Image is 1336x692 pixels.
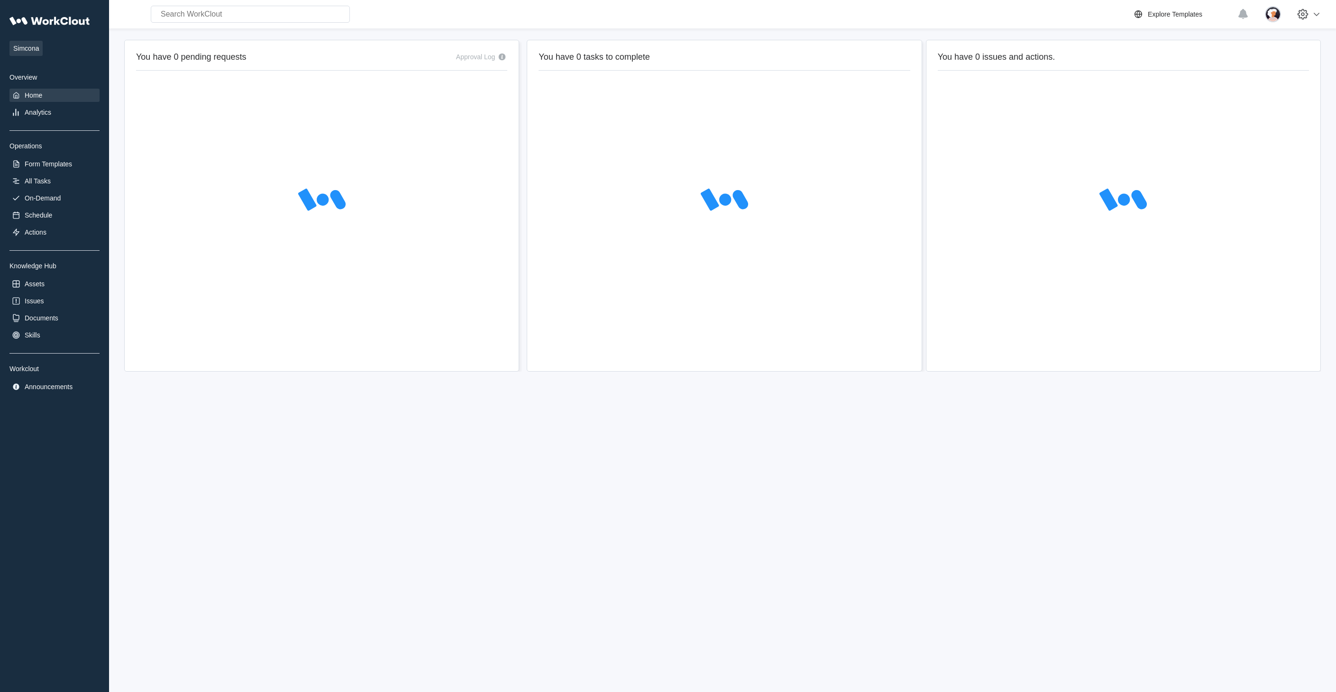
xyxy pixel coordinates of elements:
[9,142,100,150] div: Operations
[539,52,910,63] h2: You have 0 tasks to complete
[9,174,100,188] a: All Tasks
[1148,10,1202,18] div: Explore Templates
[25,160,72,168] div: Form Templates
[9,209,100,222] a: Schedule
[25,177,51,185] div: All Tasks
[9,73,100,81] div: Overview
[9,226,100,239] a: Actions
[938,52,1309,63] h2: You have 0 issues and actions.
[25,297,44,305] div: Issues
[151,6,350,23] input: Search WorkClout
[9,262,100,270] div: Knowledge Hub
[25,314,58,322] div: Documents
[25,194,61,202] div: On-Demand
[9,311,100,325] a: Documents
[9,365,100,373] div: Workclout
[1265,6,1281,22] img: user-4.png
[9,380,100,393] a: Announcements
[25,383,73,391] div: Announcements
[136,52,247,63] h2: You have 0 pending requests
[9,328,100,342] a: Skills
[9,41,43,56] span: Simcona
[25,91,42,99] div: Home
[9,294,100,308] a: Issues
[9,277,100,291] a: Assets
[9,106,100,119] a: Analytics
[1133,9,1233,20] a: Explore Templates
[25,228,46,236] div: Actions
[25,211,52,219] div: Schedule
[25,109,51,116] div: Analytics
[25,280,45,288] div: Assets
[9,89,100,102] a: Home
[9,157,100,171] a: Form Templates
[25,331,40,339] div: Skills
[456,53,495,61] div: Approval Log
[9,191,100,205] a: On-Demand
